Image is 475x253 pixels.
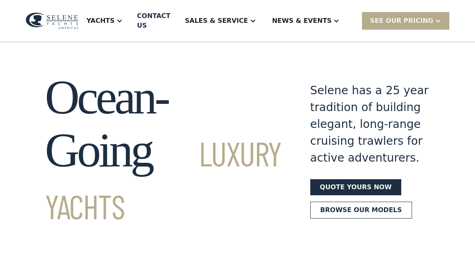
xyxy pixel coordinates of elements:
[310,202,412,219] a: Browse our models
[362,12,449,29] div: SEE Our Pricing
[185,16,248,26] div: Sales & Service
[370,16,433,26] div: SEE Our Pricing
[264,5,348,37] div: News & EVENTS
[137,11,170,30] div: Contact US
[45,133,281,226] span: Luxury Yachts
[45,71,281,230] h1: Ocean-Going
[310,82,430,166] div: Selene has a 25 year tradition of building elegant, long-range cruising trawlers for active adven...
[87,16,115,26] div: Yachts
[177,5,264,37] div: Sales & Service
[272,16,332,26] div: News & EVENTS
[79,5,131,37] div: Yachts
[26,12,79,30] img: logo
[310,179,401,195] a: Quote yours now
